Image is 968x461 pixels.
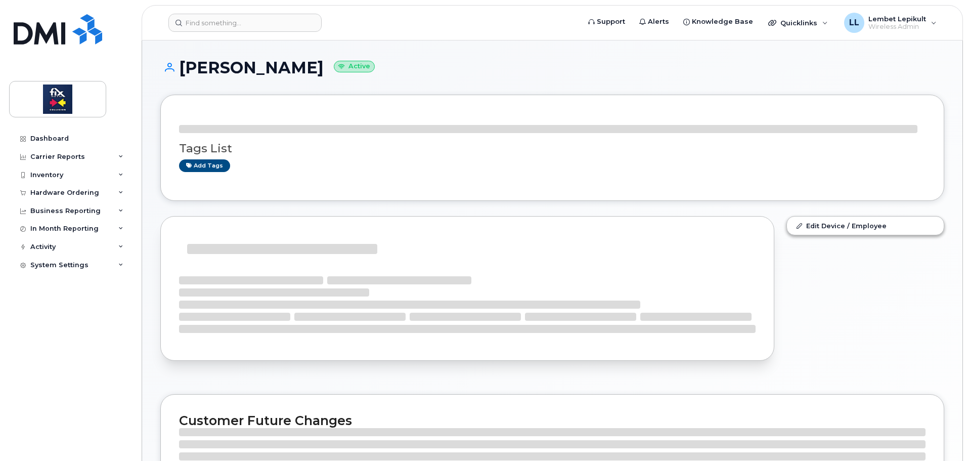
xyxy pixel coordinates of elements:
[179,142,926,155] h3: Tags List
[787,217,944,235] a: Edit Device / Employee
[334,61,375,72] small: Active
[160,59,944,76] h1: [PERSON_NAME]
[179,413,926,428] h2: Customer Future Changes
[179,159,230,172] a: Add tags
